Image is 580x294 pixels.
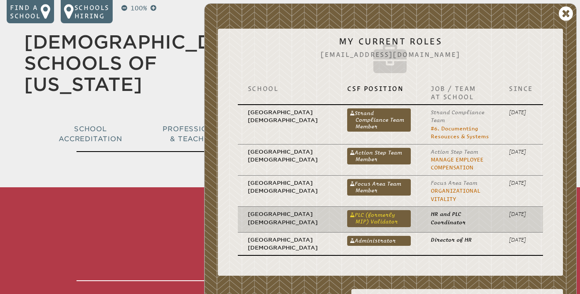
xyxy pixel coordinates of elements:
[431,149,478,155] span: Action Step Team
[248,179,328,195] p: [GEOGRAPHIC_DATA][DEMOGRAPHIC_DATA]
[431,210,489,226] p: HR and PLC Coordinator
[509,210,533,218] p: [DATE]
[74,3,109,20] p: Schools Hiring
[231,36,550,78] h2: My Current Roles
[248,148,328,164] p: [GEOGRAPHIC_DATA][DEMOGRAPHIC_DATA]
[163,125,284,143] span: Professional Development & Teacher Certification
[347,236,411,246] a: Administrator
[509,84,533,93] p: Since
[431,125,489,140] a: #6. Documenting Resources & Systems
[347,84,411,93] p: CSF Position
[431,180,477,186] span: Focus Area Team
[509,179,533,187] p: [DATE]
[509,236,533,244] p: [DATE]
[59,125,122,143] span: School Accreditation
[77,191,504,281] h1: Teacher Inservice Record
[248,210,328,226] p: [GEOGRAPHIC_DATA][DEMOGRAPHIC_DATA]
[248,236,328,252] p: [GEOGRAPHIC_DATA][DEMOGRAPHIC_DATA]
[347,210,411,227] a: PLC (formerly MIP) Validator
[24,31,260,95] a: [DEMOGRAPHIC_DATA] Schools of [US_STATE]
[347,108,411,132] a: Strand Compliance Team Member
[347,148,411,164] a: Action Step Team Member
[431,188,480,202] a: Organizational Vitality
[431,157,484,171] a: Manage Employee Compensation
[509,148,533,156] p: [DATE]
[431,236,489,244] p: Director of HR
[431,109,484,123] span: Strand Compliance Team
[509,108,533,116] p: [DATE]
[248,108,328,125] p: [GEOGRAPHIC_DATA][DEMOGRAPHIC_DATA]
[10,3,41,20] p: Find a school
[248,84,328,93] p: School
[347,179,411,196] a: Focus Area Team Member
[129,3,149,13] p: 100%
[431,84,489,101] p: Job / Team at School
